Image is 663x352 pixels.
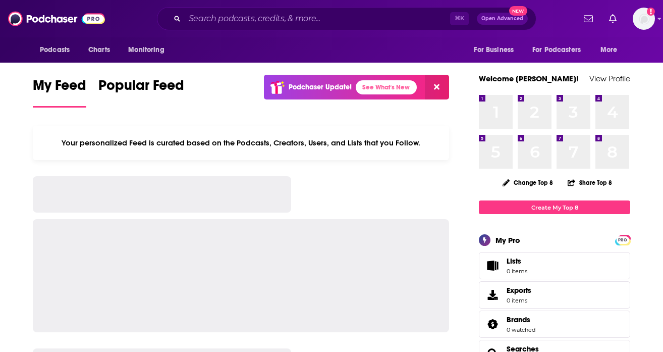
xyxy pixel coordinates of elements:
[8,9,105,28] img: Podchaser - Follow, Share and Rate Podcasts
[481,16,523,21] span: Open Advanced
[33,126,449,160] div: Your personalized Feed is curated based on the Podcasts, Creators, Users, and Lists that you Follow.
[482,288,503,302] span: Exports
[467,40,526,60] button: open menu
[605,10,621,27] a: Show notifications dropdown
[532,43,581,57] span: For Podcasters
[507,315,530,324] span: Brands
[482,317,503,331] a: Brands
[507,286,531,295] span: Exports
[33,77,86,100] span: My Feed
[647,8,655,16] svg: Add a profile image
[479,281,630,309] a: Exports
[479,252,630,279] a: Lists
[600,43,618,57] span: More
[157,7,536,30] div: Search podcasts, credits, & more...
[495,235,520,245] div: My Pro
[82,40,116,60] a: Charts
[496,176,559,189] button: Change Top 8
[507,326,535,333] a: 0 watched
[450,12,469,25] span: ⌘ K
[98,77,184,108] a: Popular Feed
[98,77,184,100] span: Popular Feed
[617,236,629,243] a: PRO
[633,8,655,30] span: Logged in as allisonstowell
[289,83,352,91] p: Podchaser Update!
[633,8,655,30] button: Show profile menu
[474,43,514,57] span: For Business
[40,43,70,57] span: Podcasts
[507,315,535,324] a: Brands
[507,268,527,275] span: 0 items
[479,200,630,214] a: Create My Top 8
[507,257,527,266] span: Lists
[589,74,630,83] a: View Profile
[33,40,83,60] button: open menu
[593,40,630,60] button: open menu
[479,311,630,338] span: Brands
[526,40,595,60] button: open menu
[507,257,521,266] span: Lists
[479,74,579,83] a: Welcome [PERSON_NAME]!
[185,11,450,27] input: Search podcasts, credits, & more...
[633,8,655,30] img: User Profile
[33,77,86,108] a: My Feed
[507,297,531,304] span: 0 items
[121,40,177,60] button: open menu
[567,173,613,192] button: Share Top 8
[509,6,527,16] span: New
[617,236,629,244] span: PRO
[128,43,164,57] span: Monitoring
[477,13,528,25] button: Open AdvancedNew
[88,43,110,57] span: Charts
[580,10,597,27] a: Show notifications dropdown
[356,80,417,94] a: See What's New
[482,259,503,273] span: Lists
